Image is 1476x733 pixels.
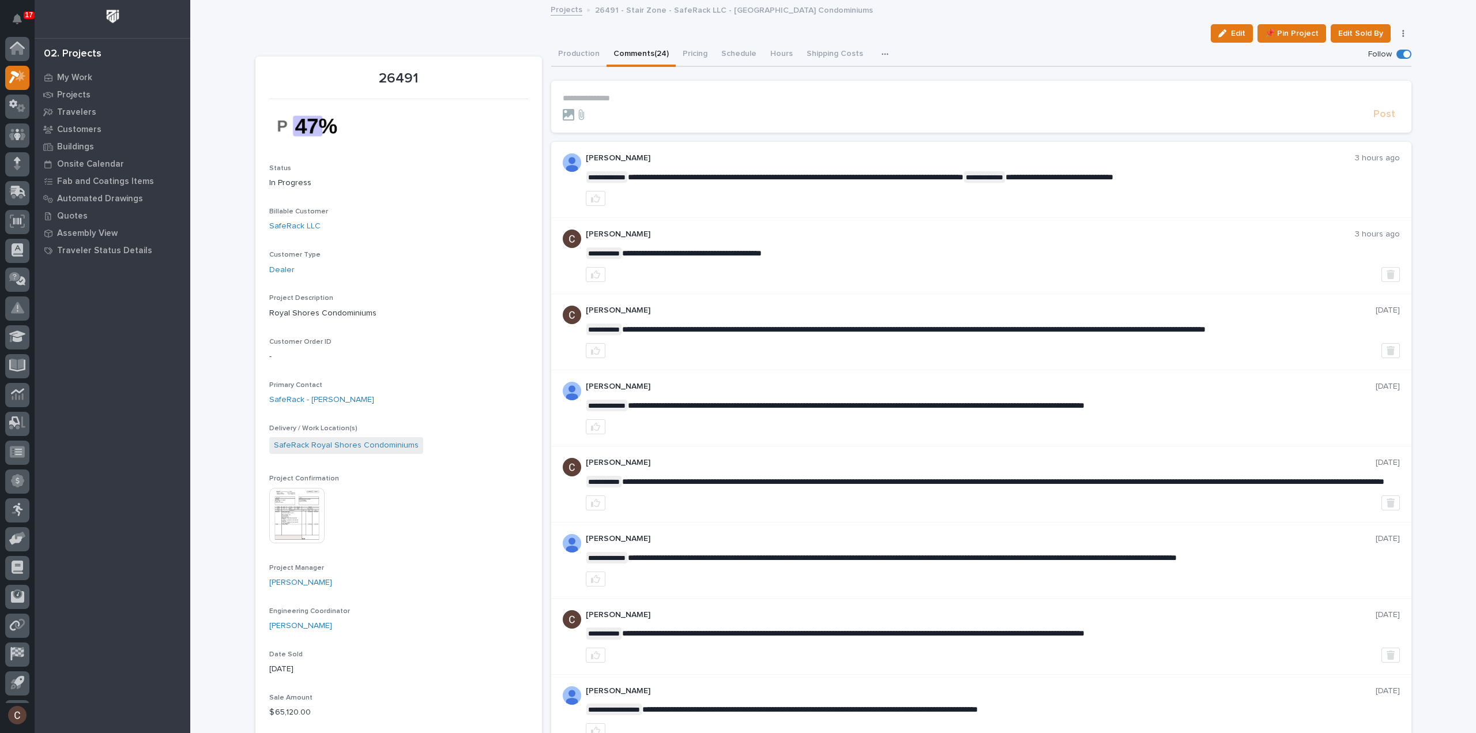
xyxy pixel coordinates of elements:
[586,230,1355,239] p: [PERSON_NAME]
[269,651,303,658] span: Date Sold
[586,306,1376,315] p: [PERSON_NAME]
[35,138,190,155] a: Buildings
[269,608,350,615] span: Engineering Coordinator
[714,43,763,67] button: Schedule
[1368,50,1392,59] p: Follow
[551,2,582,16] a: Projects
[586,191,605,206] button: like this post
[35,242,190,259] a: Traveler Status Details
[269,663,528,675] p: [DATE]
[57,176,154,187] p: Fab and Coatings Items
[1381,495,1400,510] button: Delete post
[57,73,92,83] p: My Work
[1373,108,1395,121] span: Post
[763,43,800,67] button: Hours
[586,610,1376,620] p: [PERSON_NAME]
[563,382,581,400] img: AOh14GjpcA6ydKGAvwfezp8OhN30Q3_1BHk5lQOeczEvCIoEuGETHm2tT-JUDAHyqffuBe4ae2BInEDZwLlH3tcCd_oYlV_i4...
[269,425,357,432] span: Delivery / Work Location(s)
[1369,108,1400,121] button: Post
[5,7,29,31] button: Notifications
[57,194,143,204] p: Automated Drawings
[269,706,528,719] p: $ 65,120.00
[563,230,581,248] img: AGNmyxaji213nCK4JzPdPN3H3CMBhXDSA2tJ_sy3UIa5=s96-c
[269,394,374,406] a: SafeRack - [PERSON_NAME]
[1231,28,1245,39] span: Edit
[563,534,581,552] img: AOh14GjpcA6ydKGAvwfezp8OhN30Q3_1BHk5lQOeczEvCIoEuGETHm2tT-JUDAHyqffuBe4ae2BInEDZwLlH3tcCd_oYlV_i4...
[5,703,29,727] button: users-avatar
[269,177,528,189] p: In Progress
[269,264,295,276] a: Dealer
[269,351,528,363] p: -
[1381,648,1400,663] button: Delete post
[35,103,190,121] a: Travelers
[35,86,190,103] a: Projects
[57,107,96,118] p: Travelers
[551,43,607,67] button: Production
[269,165,291,172] span: Status
[57,159,124,170] p: Onsite Calendar
[1265,27,1319,40] span: 📌 Pin Project
[1331,24,1391,43] button: Edit Sold By
[14,14,29,32] div: Notifications17
[35,155,190,172] a: Onsite Calendar
[35,121,190,138] a: Customers
[102,6,123,27] img: Workspace Logo
[44,48,101,61] div: 02. Projects
[269,208,328,215] span: Billable Customer
[586,648,605,663] button: like this post
[57,211,88,221] p: Quotes
[563,610,581,629] img: AGNmyxaji213nCK4JzPdPN3H3CMBhXDSA2tJ_sy3UIa5=s96-c
[269,475,339,482] span: Project Confirmation
[586,534,1376,544] p: [PERSON_NAME]
[269,70,528,87] p: 26491
[563,153,581,172] img: AOh14GjpcA6ydKGAvwfezp8OhN30Q3_1BHk5lQOeczEvCIoEuGETHm2tT-JUDAHyqffuBe4ae2BInEDZwLlH3tcCd_oYlV_i4...
[1381,267,1400,282] button: Delete post
[586,495,605,510] button: like this post
[800,43,870,67] button: Shipping Costs
[269,620,332,632] a: [PERSON_NAME]
[269,694,312,701] span: Sale Amount
[586,267,605,282] button: like this post
[35,172,190,190] a: Fab and Coatings Items
[1376,458,1400,468] p: [DATE]
[563,686,581,705] img: AOh14GhWdCmNGdrYYOPqe-VVv6zVZj5eQYWy4aoH1XOH=s96-c
[563,458,581,476] img: AGNmyxaji213nCK4JzPdPN3H3CMBhXDSA2tJ_sy3UIa5=s96-c
[57,142,94,152] p: Buildings
[586,686,1376,696] p: [PERSON_NAME]
[269,106,356,146] img: 9Kxrov4mB2LzbuLfyj8hc1Xc8m9Fgy03IKcN_zmdbZ8
[1211,24,1253,43] button: Edit
[274,439,419,452] a: SafeRack Royal Shores Condominiums
[57,228,118,239] p: Assembly View
[269,295,333,302] span: Project Description
[563,306,581,324] img: AGNmyxaji213nCK4JzPdPN3H3CMBhXDSA2tJ_sy3UIa5=s96-c
[1376,686,1400,696] p: [DATE]
[1338,27,1383,40] span: Edit Sold By
[269,382,322,389] span: Primary Contact
[1381,343,1400,358] button: Delete post
[35,69,190,86] a: My Work
[25,11,33,19] p: 17
[269,339,332,345] span: Customer Order ID
[595,3,873,16] p: 26491 - Stair Zone - SafeRack LLC - [GEOGRAPHIC_DATA] Condominiums
[57,125,101,135] p: Customers
[586,153,1355,163] p: [PERSON_NAME]
[269,220,321,232] a: SafeRack LLC
[269,577,332,589] a: [PERSON_NAME]
[586,343,605,358] button: like this post
[57,90,91,100] p: Projects
[1376,306,1400,315] p: [DATE]
[586,572,605,587] button: like this post
[586,419,605,434] button: like this post
[676,43,714,67] button: Pricing
[1376,534,1400,544] p: [DATE]
[35,207,190,224] a: Quotes
[35,190,190,207] a: Automated Drawings
[1376,382,1400,392] p: [DATE]
[1376,610,1400,620] p: [DATE]
[1355,230,1400,239] p: 3 hours ago
[1355,153,1400,163] p: 3 hours ago
[586,382,1376,392] p: [PERSON_NAME]
[57,246,152,256] p: Traveler Status Details
[1257,24,1326,43] button: 📌 Pin Project
[269,251,321,258] span: Customer Type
